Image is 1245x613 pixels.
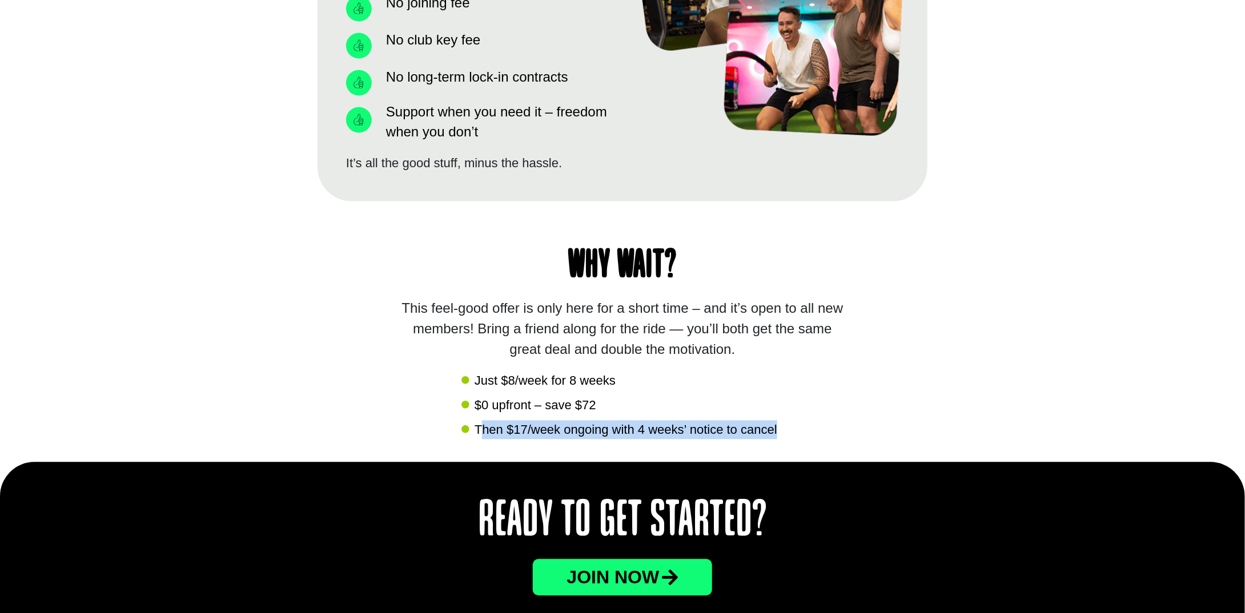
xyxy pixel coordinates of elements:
span: Just $8/week for 8 weeks [472,372,616,390]
div: This feel-good offer is only here for a short time – and it’s open to all new members! Bring a fr... [397,299,848,360]
span: No long-term lock-in contracts [383,67,568,87]
span: $0 upfront – save $72 [472,396,596,415]
h1: Why wait? [340,247,905,287]
span: Support when you need it – freedom when you don’t [383,102,611,143]
span: JOin now [567,568,660,587]
span: Then $17/week ongoing with 4 weeks’ notice to cancel [472,421,777,439]
a: JOin now [533,559,713,596]
h2: Ready to Get Started? [366,497,879,548]
span: No club key fee [383,30,480,50]
div: It’s all the good stuff, minus the hassle. [346,154,611,173]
